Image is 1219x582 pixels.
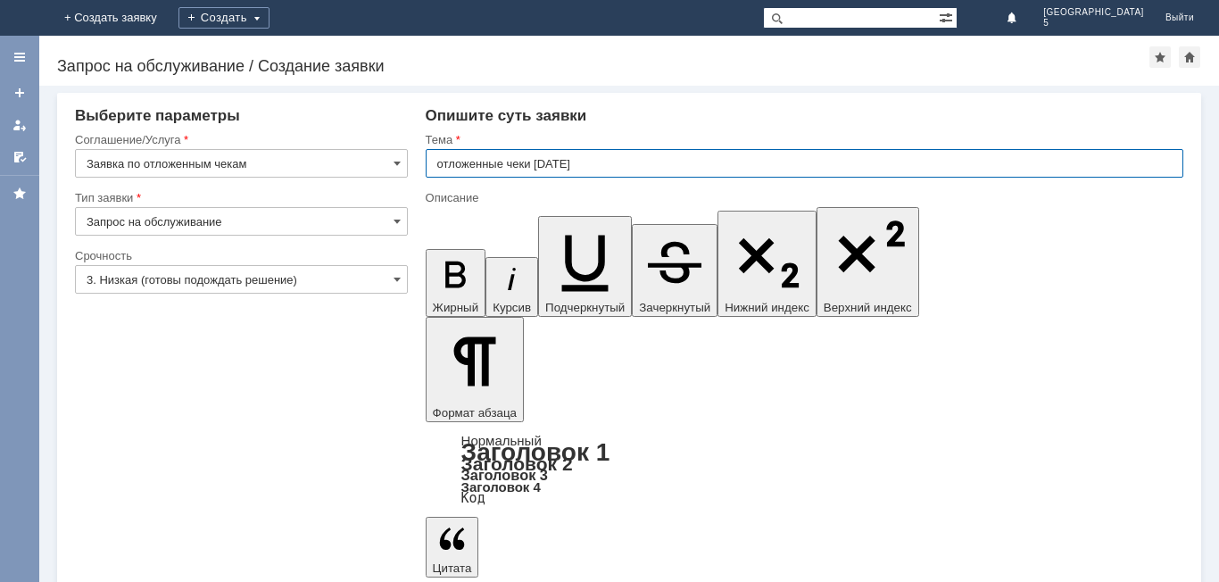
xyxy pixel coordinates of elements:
span: Верхний индекс [824,301,912,314]
div: Тема [426,134,1180,145]
span: Подчеркнутый [545,301,625,314]
span: Жирный [433,301,479,314]
div: Запрос на обслуживание / Создание заявки [57,57,1149,75]
button: Цитата [426,517,479,578]
a: Мои заявки [5,111,34,139]
div: Формат абзаца [426,435,1183,504]
div: Тип заявки [75,192,404,204]
span: Расширенный поиск [939,8,957,25]
span: Формат абзаца [433,406,517,420]
a: Заголовок 3 [461,467,548,483]
a: Создать заявку [5,79,34,107]
button: Зачеркнутый [632,224,717,317]
span: Опишите суть заявки [426,107,587,124]
button: Верхний индекс [817,207,919,317]
button: Курсив [485,257,538,317]
div: Соглашение/Услуга [75,134,404,145]
span: Выберите параметры [75,107,240,124]
span: Зачеркнутый [639,301,710,314]
span: Цитата [433,561,472,575]
a: Нормальный [461,433,542,448]
div: Создать [178,7,270,29]
span: [GEOGRAPHIC_DATA] [1043,7,1144,18]
button: Формат абзаца [426,317,524,422]
button: Жирный [426,249,486,317]
span: Нижний индекс [725,301,809,314]
button: Нижний индекс [717,211,817,317]
div: Сделать домашней страницей [1179,46,1200,68]
span: Курсив [493,301,531,314]
div: Описание [426,192,1180,204]
a: Заголовок 2 [461,453,573,474]
a: Код [461,490,485,506]
a: Заголовок 4 [461,479,541,495]
button: Подчеркнутый [538,216,632,317]
span: 5 [1043,18,1144,29]
a: Мои согласования [5,143,34,171]
a: Заголовок 1 [461,438,610,466]
div: Срочность [75,250,404,262]
div: Добавить в избранное [1149,46,1171,68]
